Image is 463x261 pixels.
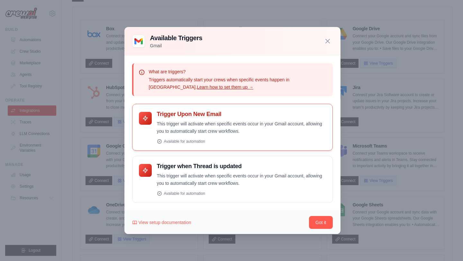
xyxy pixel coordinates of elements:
button: Got it [309,216,332,229]
a: View setup documentation [132,219,191,226]
p: What are triggers? [149,68,328,75]
h4: Trigger Upon New Email [157,111,326,118]
a: Learn how to set them up → [197,85,253,90]
p: This trigger will activate when specific events occur in your Gmail account, allowing you to auto... [157,120,326,135]
p: This trigger will activate when specific events occur in your Gmail account, allowing you to auto... [157,172,326,187]
p: Triggers automatically start your crews when specific events happen in [GEOGRAPHIC_DATA]. [149,76,328,91]
p: Gmail [150,42,203,49]
h3: Available Triggers [150,33,203,42]
div: Available for automation [157,139,326,144]
h4: Trigger when Thread is updated [157,163,326,170]
img: Gmail [132,35,145,48]
span: View setup documentation [139,219,191,226]
div: Available for automation [157,191,326,196]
